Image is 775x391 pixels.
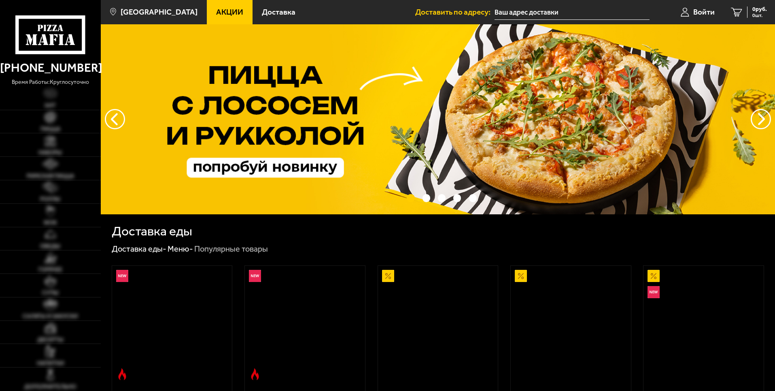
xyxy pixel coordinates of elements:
[40,243,60,249] span: Обеды
[37,360,64,366] span: Напитки
[40,196,60,202] span: Роллы
[643,266,764,384] a: АкционныйНовинкаВсё включено
[168,244,193,254] a: Меню-
[216,8,243,16] span: Акции
[116,368,128,380] img: Острое блюдо
[382,270,394,282] img: Акционный
[415,8,495,16] span: Доставить по адресу:
[112,244,166,254] a: Доставка еды-
[194,244,268,254] div: Популярные товары
[116,270,128,282] img: Новинка
[249,368,261,380] img: Острое блюдо
[515,270,527,282] img: Акционный
[24,384,76,389] span: Дополнительно
[648,286,660,298] img: Новинка
[453,194,461,202] button: точки переключения
[121,8,197,16] span: [GEOGRAPHIC_DATA]
[249,270,261,282] img: Новинка
[38,267,62,272] span: Горячее
[752,6,767,12] span: 0 руб.
[105,109,125,129] button: следующий
[27,173,74,179] span: Римская пицца
[262,8,295,16] span: Доставка
[752,13,767,18] span: 0 шт.
[37,337,64,342] span: Десерты
[438,194,446,202] button: точки переключения
[112,225,192,238] h1: Доставка еды
[693,8,715,16] span: Войти
[495,5,650,20] input: Ваш адрес доставки
[469,194,477,202] button: точки переключения
[648,270,660,282] img: Акционный
[38,150,62,155] span: Наборы
[42,290,59,295] span: Супы
[245,266,365,384] a: НовинкаОстрое блюдоРимская с мясным ассорти
[23,313,78,319] span: Салаты и закуски
[378,266,498,384] a: АкционныйАль-Шам 25 см (тонкое тесто)
[44,220,57,225] span: WOK
[45,103,56,108] span: Хит
[423,194,430,202] button: точки переключения
[407,194,414,202] button: точки переключения
[40,126,60,132] span: Пицца
[511,266,631,384] a: АкционныйПепперони 25 см (толстое с сыром)
[751,109,771,129] button: предыдущий
[112,266,232,384] a: НовинкаОстрое блюдоРимская с креветками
